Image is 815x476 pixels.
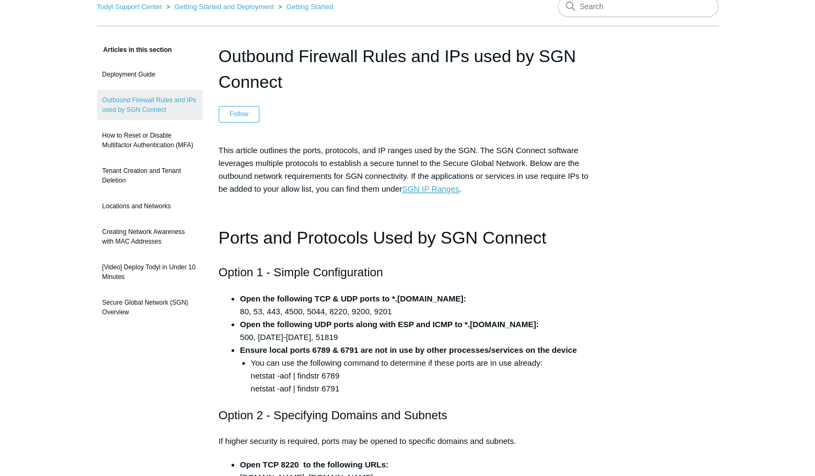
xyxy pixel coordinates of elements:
[174,3,274,11] a: Getting Started and Deployment
[402,184,459,194] a: SGN IP Ranges
[240,318,597,344] li: 500, [DATE]-[DATE], 51819
[164,3,276,11] li: Getting Started and Deployment
[240,460,388,469] strong: Open TCP 8220 to the following URLs:
[240,292,597,318] li: 80, 53, 443, 4500, 5044, 8220, 9200, 9201
[219,43,597,95] h1: Outbound Firewall Rules and IPs used by SGN Connect
[219,106,260,122] button: Follow Article
[97,196,203,216] a: Locations and Networks
[97,125,203,155] a: How to Reset or Disable Multifactor Authentication (MFA)
[276,3,333,11] li: Getting Started
[219,263,597,282] h2: Option 1 - Simple Configuration
[240,294,466,303] strong: Open the following TCP & UDP ports to *.[DOMAIN_NAME]:
[97,222,203,252] a: Creating Network Awareness with MAC Addresses
[97,292,203,322] a: Secure Global Network (SGN) Overview
[97,3,162,11] a: Todyl Support Center
[219,406,597,425] h2: Option 2 - Specifying Domains and Subnets
[240,345,577,354] strong: Ensure local ports 6789 & 6791 are not in use by other processes/services on the device
[97,90,203,120] a: Outbound Firewall Rules and IPs used by SGN Connect
[219,146,588,194] span: This article outlines the ports, protocols, and IP ranges used by the SGN. The SGN Connect softwa...
[97,64,203,85] a: Deployment Guide
[251,357,597,395] li: You can use the following command to determine if these ports are in use already: netstat -aof | ...
[97,257,203,287] a: [Video] Deploy Todyl in Under 10 Minutes
[219,435,597,448] p: If higher security is required, ports may be opened to specific domains and subnets.
[97,161,203,191] a: Tenant Creation and Tenant Deletion
[240,320,539,329] strong: Open the following UDP ports along with ESP and ICMP to *.[DOMAIN_NAME]:
[286,3,333,11] a: Getting Started
[97,46,172,54] span: Articles in this section
[219,224,597,252] h1: Ports and Protocols Used by SGN Connect
[97,3,165,11] li: Todyl Support Center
